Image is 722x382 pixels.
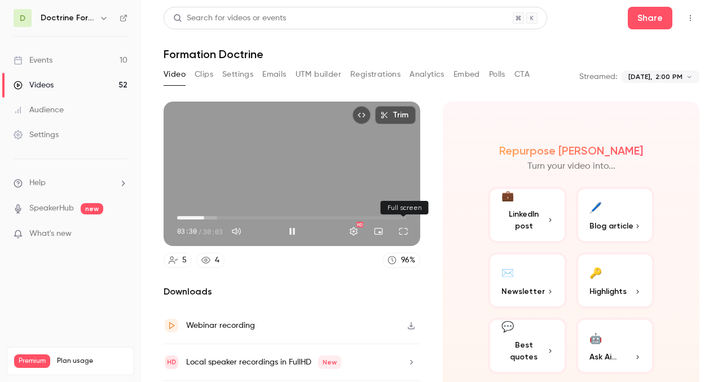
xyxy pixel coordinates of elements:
[501,188,514,204] div: 💼
[215,254,219,266] div: 4
[186,319,255,332] div: Webinar recording
[576,318,655,374] button: 🤖Ask Ai...
[281,220,303,243] button: Pause
[589,264,602,281] div: 🔑
[41,12,95,24] h6: Doctrine Formation Corporate
[681,9,699,27] button: Top Bar Actions
[628,7,672,29] button: Share
[14,177,127,189] li: help-dropdown-opener
[114,229,127,239] iframe: Noticeable Trigger
[14,368,36,378] p: Videos
[203,226,223,236] span: 30:03
[410,65,444,84] button: Analytics
[382,253,420,268] a: 96%
[589,286,627,297] span: Highlights
[29,203,74,214] a: SpeakerHub
[527,160,615,173] p: Turn your video into...
[318,355,341,369] span: New
[107,368,127,378] p: / ∞
[14,354,50,368] span: Premium
[375,106,416,124] button: Trim
[579,71,617,82] p: Streamed:
[14,129,59,140] div: Settings
[454,65,480,84] button: Embed
[164,47,699,61] h1: Formation Doctrine
[589,329,602,346] div: 🤖
[501,264,514,281] div: ✉️
[198,226,202,236] span: /
[501,286,545,297] span: Newsletter
[367,220,390,243] button: Turn on miniplayer
[196,253,224,268] a: 4
[14,104,64,116] div: Audience
[488,187,567,243] button: 💼LinkedIn post
[576,252,655,309] button: 🔑Highlights
[392,220,415,243] button: Full screen
[342,220,365,243] button: Settings
[501,339,547,363] span: Best quotes
[488,252,567,309] button: ✉️Newsletter
[589,220,633,232] span: Blog article
[14,55,52,66] div: Events
[29,177,46,189] span: Help
[182,254,187,266] div: 5
[401,254,415,266] div: 96 %
[262,65,286,84] button: Emails
[381,201,429,214] div: Full screen
[186,355,341,369] div: Local speaker recordings in FullHD
[164,285,420,298] h2: Downloads
[501,208,547,232] span: LinkedIn post
[222,65,253,84] button: Settings
[177,226,223,236] div: 03:30
[195,65,213,84] button: Clips
[489,65,505,84] button: Polls
[655,72,683,82] span: 2:00 PM
[173,12,286,24] div: Search for videos or events
[57,357,127,366] span: Plan usage
[576,187,655,243] button: 🖊️Blog article
[29,228,72,240] span: What's new
[488,318,567,374] button: 💬Best quotes
[107,370,116,376] span: 267
[514,65,530,84] button: CTA
[350,65,400,84] button: Registrations
[164,65,186,84] button: Video
[353,106,371,124] button: Embed video
[225,220,248,243] button: Mute
[20,12,25,24] span: D
[356,222,363,227] div: HD
[164,253,192,268] a: 5
[177,226,197,236] span: 03:30
[628,72,652,82] span: [DATE],
[589,198,602,216] div: 🖊️
[81,203,103,214] span: new
[499,144,643,157] h2: Repurpose [PERSON_NAME]
[589,351,617,363] span: Ask Ai...
[296,65,341,84] button: UTM builder
[501,319,514,335] div: 💬
[14,80,54,91] div: Videos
